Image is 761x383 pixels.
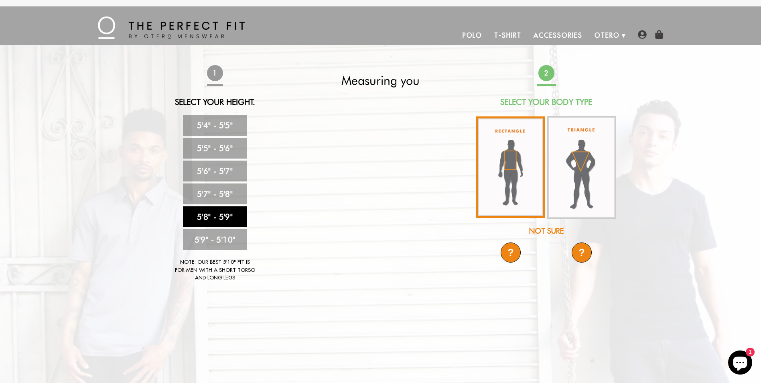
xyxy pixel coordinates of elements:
img: user-account-icon.png [638,30,647,39]
a: T-Shirt [488,26,527,45]
div: ? [501,242,521,263]
img: triangle-body_336x.jpg [547,116,616,219]
img: shopping-bag-icon.png [655,30,664,39]
div: ? [572,242,592,263]
a: 5'9" - 5'10" [183,229,247,250]
h2: Select Your Body Type [475,97,617,107]
img: The Perfect Fit - by Otero Menswear - Logo [98,16,245,39]
a: 5'8" - 5'9" [183,206,247,227]
a: Polo [457,26,489,45]
a: 5'4" - 5'5" [183,115,247,136]
img: rectangle-body_336x.jpg [476,116,545,218]
div: Not Sure [475,226,617,236]
span: 1 [206,64,223,81]
a: 5'6" - 5'7" [183,161,247,181]
inbox-online-store-chat: Shopify online store chat [726,350,755,377]
h2: Measuring you [310,73,452,88]
div: Note: Our best 5'10" fit is for men with a short torso and long legs [175,258,255,282]
a: 5'5" - 5'6" [183,138,247,159]
a: Accessories [528,26,589,45]
span: 2 [538,64,555,81]
a: 5'7" - 5'8" [183,183,247,204]
a: Otero [589,26,626,45]
h2: Select Your Height. [144,97,286,107]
